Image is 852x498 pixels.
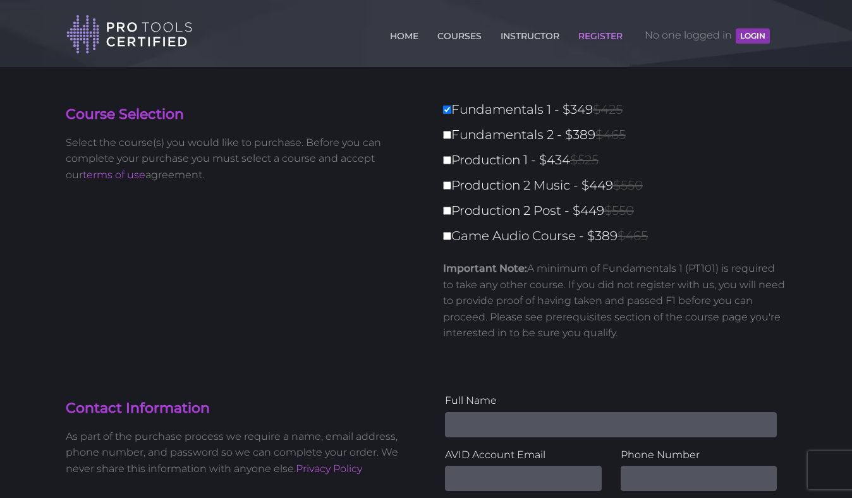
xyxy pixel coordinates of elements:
p: A minimum of Fundamentals 1 (PT101) is required to take any other course. If you did not register... [443,260,786,341]
span: $465 [595,127,626,142]
a: INSTRUCTOR [497,23,563,44]
label: Production 1 - $434 [443,149,794,171]
p: Select the course(s) you would like to purchase. Before you can complete your purchase you must s... [66,135,417,183]
span: No one logged in [645,16,770,54]
span: $465 [618,228,648,243]
a: terms of use [83,169,145,181]
input: Production 2 Post - $449$550 [443,207,451,215]
input: Production 2 Music - $449$550 [443,181,451,190]
label: AVID Account Email [445,447,602,463]
label: Game Audio Course - $389 [443,225,794,247]
a: REGISTER [575,23,626,44]
a: HOME [387,23,422,44]
label: Full Name [445,392,777,409]
input: Fundamentals 1 - $349$425 [443,106,451,114]
label: Production 2 Music - $449 [443,174,794,197]
label: Phone Number [621,447,777,463]
label: Production 2 Post - $449 [443,200,794,222]
span: $550 [604,203,634,218]
input: Fundamentals 2 - $389$465 [443,131,451,139]
p: As part of the purchase process we require a name, email address, phone number, and password so w... [66,428,417,477]
span: $425 [593,102,623,117]
img: Pro Tools Certified Logo [66,14,193,55]
a: COURSES [434,23,485,44]
input: Game Audio Course - $389$465 [443,232,451,240]
h4: Course Selection [66,105,417,124]
input: Production 1 - $434$525 [443,156,451,164]
label: Fundamentals 2 - $389 [443,124,794,146]
label: Fundamentals 1 - $349 [443,99,794,121]
button: LOGIN [736,28,770,44]
span: $525 [570,152,599,167]
a: Privacy Policy [296,463,362,475]
strong: Important Note: [443,262,527,274]
span: $550 [613,178,643,193]
h4: Contact Information [66,399,417,418]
